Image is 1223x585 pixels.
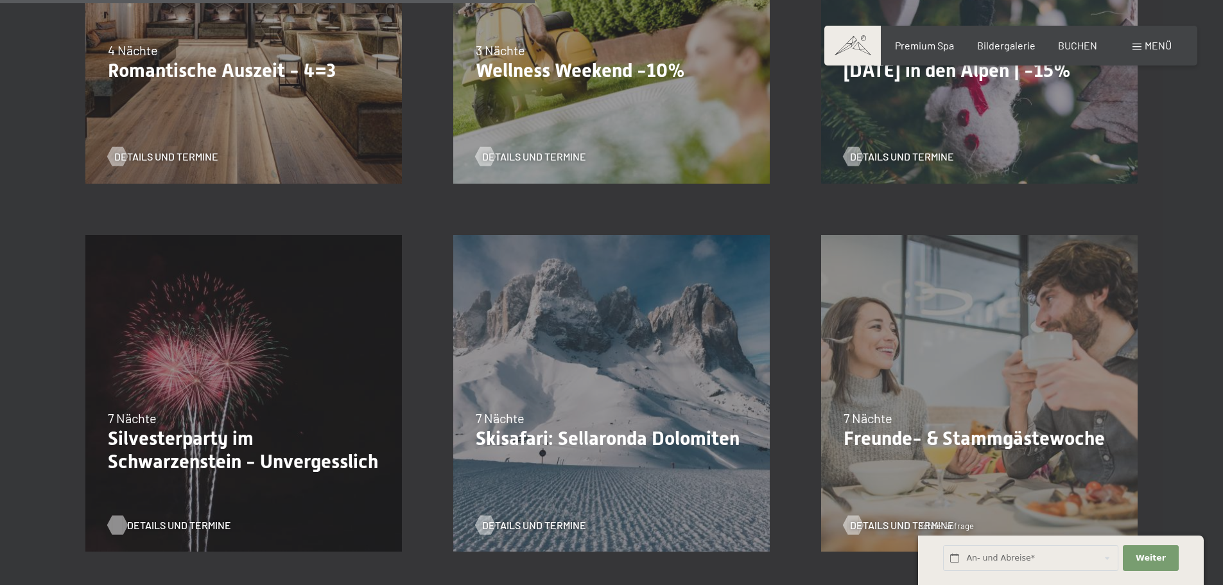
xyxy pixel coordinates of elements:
span: Details und Termine [850,150,954,164]
a: Details und Termine [844,150,954,164]
a: Premium Spa [895,39,954,51]
a: Details und Termine [108,150,218,164]
span: Schnellanfrage [918,521,974,531]
span: 7 Nächte [476,410,525,426]
p: Skisafari: Sellaronda Dolomiten [476,427,747,450]
span: Weiter [1136,552,1166,564]
span: Details und Termine [482,518,586,532]
span: Details und Termine [850,518,954,532]
span: 7 Nächte [844,410,892,426]
a: Details und Termine [108,518,218,532]
button: Weiter [1123,545,1178,572]
span: Details und Termine [114,150,218,164]
p: [DATE] in den Alpen | -15% [844,59,1115,82]
p: Wellness Weekend -10% [476,59,747,82]
a: BUCHEN [1058,39,1097,51]
p: Silvesterparty im Schwarzenstein - Unvergesslich [108,427,379,473]
a: Details und Termine [476,150,586,164]
span: Menü [1145,39,1172,51]
p: Romantische Auszeit - 4=3 [108,59,379,82]
a: Details und Termine [844,518,954,532]
span: 7 Nächte [108,410,157,426]
span: 3 Nächte [476,42,525,58]
span: Details und Termine [482,150,586,164]
a: Details und Termine [476,518,586,532]
span: 4 Nächte [108,42,158,58]
a: Bildergalerie [977,39,1036,51]
span: Details und Termine [127,518,231,532]
p: Freunde- & Stammgästewoche [844,427,1115,450]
